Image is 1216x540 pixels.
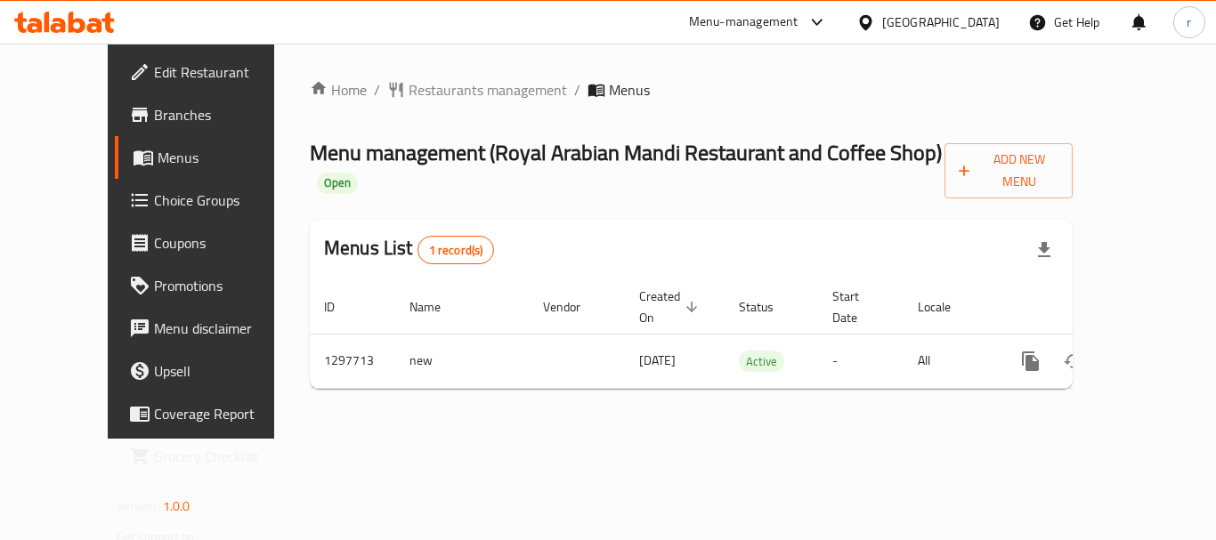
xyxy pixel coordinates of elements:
[154,61,296,83] span: Edit Restaurant
[739,296,797,318] span: Status
[739,351,784,372] span: Active
[739,351,784,372] div: Active
[639,349,676,372] span: [DATE]
[1052,340,1095,383] button: Change Status
[115,136,311,179] a: Menus
[882,12,1000,32] div: [GEOGRAPHIC_DATA]
[154,403,296,424] span: Coverage Report
[163,495,191,518] span: 1.0.0
[154,318,296,339] span: Menu disclaimer
[1009,340,1052,383] button: more
[154,360,296,382] span: Upsell
[115,264,311,307] a: Promotions
[1187,12,1191,32] span: r
[995,280,1195,334] th: Actions
[310,79,367,101] a: Home
[395,334,529,388] td: new
[918,296,974,318] span: Locale
[154,189,296,211] span: Choice Groups
[115,222,311,264] a: Coupons
[543,296,604,318] span: Vendor
[1023,229,1066,271] div: Export file
[904,334,995,388] td: All
[324,235,494,264] h2: Menus List
[609,79,650,101] span: Menus
[115,350,311,392] a: Upsell
[115,307,311,350] a: Menu disclaimer
[409,296,464,318] span: Name
[115,93,311,136] a: Branches
[944,143,1074,198] button: Add New Menu
[832,286,882,328] span: Start Date
[310,79,1073,101] nav: breadcrumb
[317,175,358,190] span: Open
[317,173,358,194] div: Open
[818,334,904,388] td: -
[117,495,160,518] span: Version:
[158,147,296,168] span: Menus
[324,296,358,318] span: ID
[115,435,311,478] a: Grocery Checklist
[115,392,311,435] a: Coverage Report
[387,79,567,101] a: Restaurants management
[374,79,380,101] li: /
[154,275,296,296] span: Promotions
[154,104,296,125] span: Branches
[409,79,567,101] span: Restaurants management
[639,286,703,328] span: Created On
[154,446,296,467] span: Grocery Checklist
[310,280,1195,389] table: enhanced table
[115,179,311,222] a: Choice Groups
[959,149,1059,193] span: Add New Menu
[310,133,942,173] span: Menu management ( Royal Arabian Mandi Restaurant and Coffee Shop )
[310,334,395,388] td: 1297713
[418,242,494,259] span: 1 record(s)
[154,232,296,254] span: Coupons
[417,236,495,264] div: Total records count
[115,51,311,93] a: Edit Restaurant
[574,79,580,101] li: /
[689,12,799,33] div: Menu-management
